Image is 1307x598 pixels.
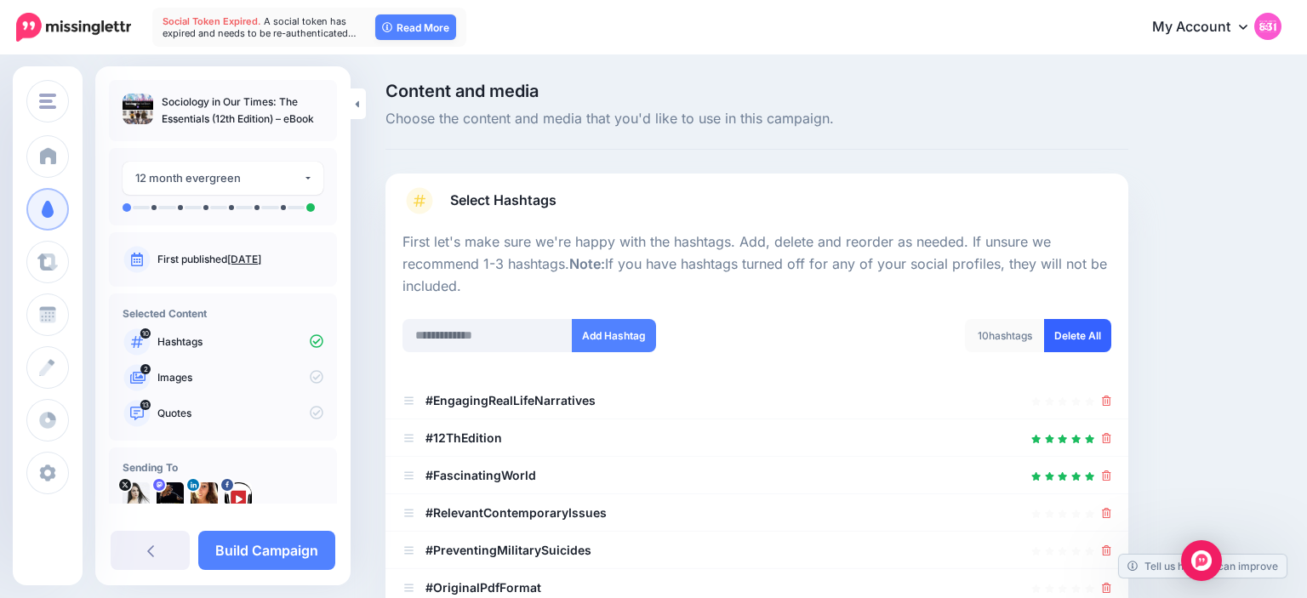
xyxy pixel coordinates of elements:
[569,255,605,272] b: Note:
[140,364,151,374] span: 2
[162,94,323,128] p: Sociology in Our Times: The Essentials (12th Edition) – eBook
[425,543,591,557] b: #PreventingMilitarySuicides
[157,252,323,267] p: First published
[163,15,357,39] span: A social token has expired and needs to be re-authenticated…
[978,329,989,342] span: 10
[375,14,456,40] a: Read More
[425,505,607,520] b: #RelevantContemporaryIssues
[1135,7,1281,48] a: My Account
[425,430,502,445] b: #12ThEdition
[1044,319,1111,352] a: Delete All
[385,108,1128,130] span: Choose the content and media that you'd like to use in this campaign.
[402,231,1111,298] p: First let's make sure we're happy with the hashtags. Add, delete and reorder as needed. If unsure...
[163,15,261,27] span: Social Token Expired.
[1181,540,1222,581] div: Open Intercom Messenger
[385,83,1128,100] span: Content and media
[425,393,596,407] b: #EngagingRealLifeNarratives
[123,162,323,195] button: 12 month evergreen
[135,168,303,188] div: 12 month evergreen
[227,253,261,265] a: [DATE]
[965,319,1045,352] div: hashtags
[123,482,150,510] img: tSvj_Osu-58146.jpg
[157,406,323,421] p: Quotes
[402,187,1111,231] a: Select Hashtags
[157,370,323,385] p: Images
[16,13,131,42] img: Missinglettr
[140,328,151,339] span: 10
[140,400,151,410] span: 13
[123,461,323,474] h4: Sending To
[450,189,556,212] span: Select Hashtags
[191,482,218,510] img: 1537218439639-55706.png
[123,94,153,124] img: 7f83f2d8c3da8b61b79f07332f14f9cb_thumb.jpg
[123,307,323,320] h4: Selected Content
[225,482,252,510] img: 307443043_482319977280263_5046162966333289374_n-bsa149661.png
[157,334,323,350] p: Hashtags
[157,482,184,510] img: 802740b3fb02512f-84599.jpg
[1119,555,1287,578] a: Tell us how we can improve
[425,580,541,595] b: #OriginalPdfFormat
[425,468,536,482] b: #FascinatingWorld
[39,94,56,109] img: menu.png
[572,319,656,352] button: Add Hashtag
